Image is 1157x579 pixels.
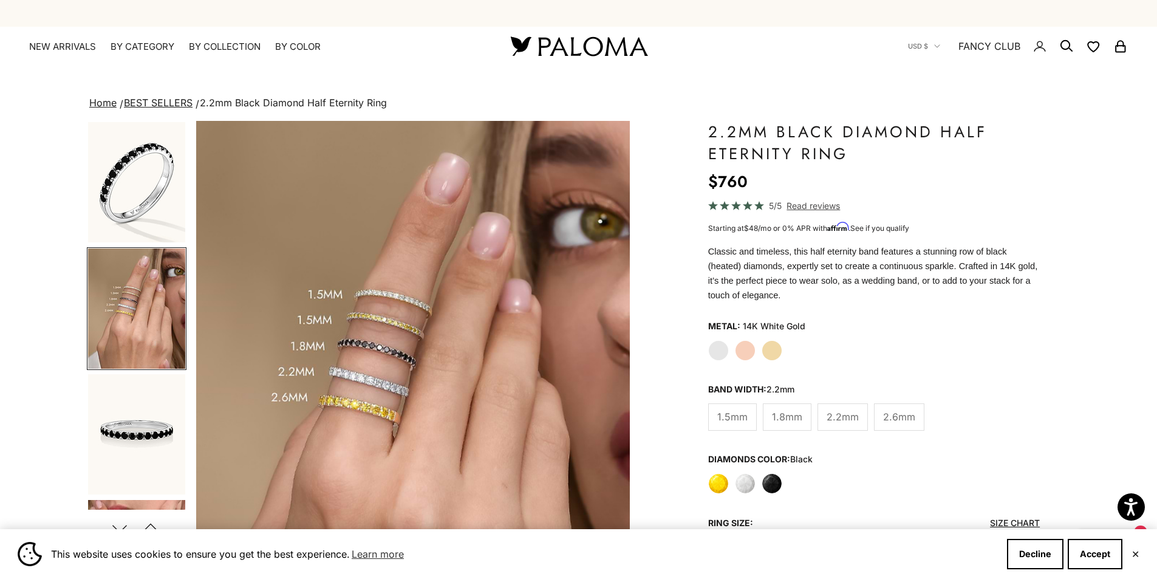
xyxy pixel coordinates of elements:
[708,224,909,233] span: Starting at /mo or 0% APR with .
[111,41,174,53] summary: By Category
[827,222,848,231] span: Affirm
[744,224,758,233] span: $48
[769,199,782,213] span: 5/5
[908,27,1128,66] nav: Secondary navigation
[350,545,406,563] a: Learn more
[1068,539,1122,569] button: Accept
[743,317,805,335] variant-option-value: 14K White Gold
[29,41,96,53] a: NEW ARRIVALS
[189,41,261,53] summary: By Collection
[908,41,940,52] button: USD $
[87,121,186,244] button: Go to item 1
[708,199,1040,213] a: 5/5 Read reviews
[708,121,1040,165] h1: 2.2mm Black Diamond Half Eternity Ring
[87,247,186,370] button: Go to item 4
[990,518,1040,528] a: Size Chart
[883,409,915,425] span: 2.6mm
[787,199,840,213] span: Read reviews
[790,454,813,464] variant-option-value: black
[89,97,117,109] a: Home
[708,514,753,532] legend: Ring Size:
[18,542,42,566] img: Cookie banner
[51,545,997,563] span: This website uses cookies to ensure you get the best experience.
[850,224,909,233] a: See if you qualify - Learn more about Affirm Financing (opens in modal)
[717,409,748,425] span: 1.5mm
[29,41,482,53] nav: Primary navigation
[708,170,748,194] sale-price: $760
[88,374,185,495] img: #WhiteGold
[958,38,1020,54] a: FANCY CLUB
[1131,550,1139,558] button: Close
[708,247,1038,300] span: Classic and timeless, this half eternity band features a stunning row of black (heated) diamonds,...
[88,122,185,242] img: #WhiteGold
[772,409,802,425] span: 1.8mm
[827,409,859,425] span: 2.2mm
[200,97,387,109] span: 2.2mm Black Diamond Half Eternity Ring
[275,41,321,53] summary: By Color
[708,450,813,468] legend: Diamonds Color:
[87,95,1070,112] nav: breadcrumbs
[708,380,794,399] legend: Band Width:
[766,384,794,394] variant-option-value: 2.2mm
[124,97,193,109] a: BEST SELLERS
[87,373,186,496] button: Go to item 5
[908,41,928,52] span: USD $
[88,248,185,369] img: #YellowGold #WhiteGold #RoseGold
[1007,539,1063,569] button: Decline
[708,317,740,335] legend: Metal:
